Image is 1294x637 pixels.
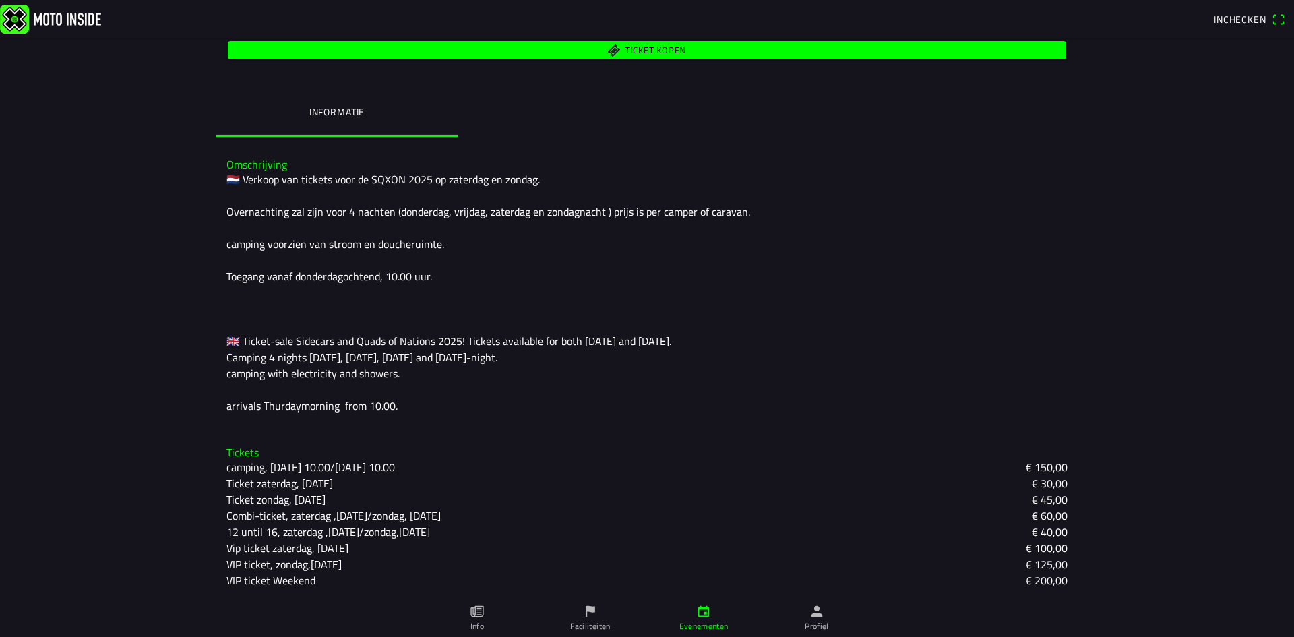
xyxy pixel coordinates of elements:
[470,604,485,619] ion-icon: paper
[470,620,484,632] ion-label: Info
[1032,508,1068,524] ion-text: € 60,00
[1032,475,1068,491] ion-text: € 30,00
[226,475,333,491] ion-text: Ticket zaterdag, [DATE]
[226,491,326,508] ion-text: Ticket zondag, [DATE]
[625,47,686,55] span: Ticket kopen
[226,158,1068,171] h3: Omschrijving
[1026,540,1068,556] ion-text: € 100,00
[1026,556,1068,572] ion-text: € 125,00
[1207,7,1291,30] a: Incheckenqr scanner
[1026,572,1068,588] ion-text: € 200,00
[226,171,1068,414] div: 🇳🇱 Verkoop van tickets voor de SQXON 2025 op zaterdag en zondag. Overnachting zal zijn voor 4 nac...
[679,620,729,632] ion-label: Evenementen
[1032,491,1068,508] ion-text: € 45,00
[583,604,598,619] ion-icon: flag
[696,604,711,619] ion-icon: calendar
[1032,524,1068,540] ion-text: € 40,00
[1026,459,1068,475] ion-text: € 150,00
[226,459,395,475] ion-text: camping, [DATE] 10.00/[DATE] 10.00
[226,508,441,524] ion-text: Combi-ticket, zaterdag ,[DATE]/zondag, [DATE]
[226,524,430,540] ion-text: 12 until 16, zaterdag ,[DATE]/zondag,[DATE]
[1214,12,1266,26] span: Inchecken
[309,104,365,119] ion-label: Informatie
[809,604,824,619] ion-icon: person
[226,446,1068,459] h3: Tickets
[805,620,829,632] ion-label: Profiel
[226,572,315,588] ion-text: VIP ticket Weekend
[570,620,610,632] ion-label: Faciliteiten
[226,540,348,556] ion-text: Vip ticket zaterdag, [DATE]
[226,556,342,572] ion-text: VIP ticket, zondag,[DATE]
